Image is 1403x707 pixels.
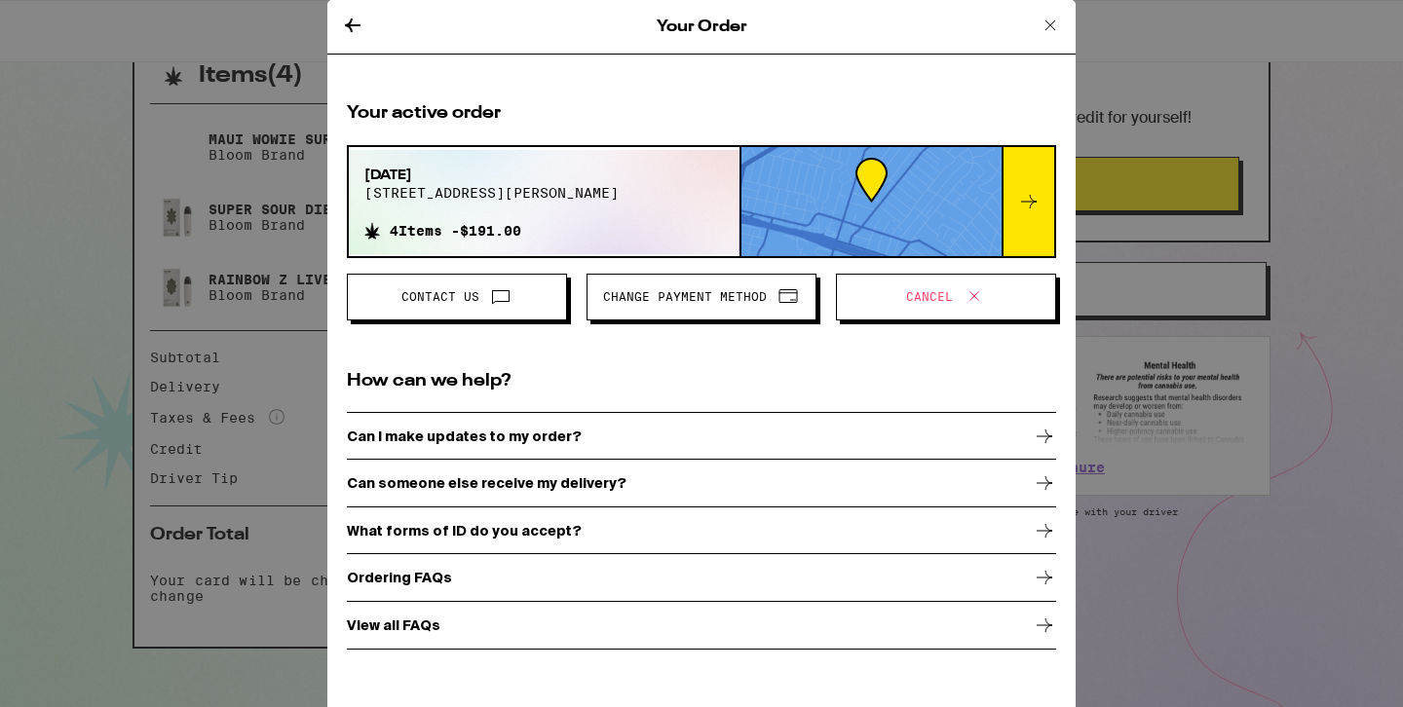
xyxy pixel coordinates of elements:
[12,14,140,29] span: Hi. Need any help?
[347,413,1056,461] a: Can I make updates to my order?
[364,185,619,201] span: [STREET_ADDRESS][PERSON_NAME]
[364,166,619,185] span: [DATE]
[603,291,767,303] span: Change Payment Method
[906,291,953,303] span: Cancel
[347,555,1056,603] a: Ordering FAQs
[401,291,479,303] span: Contact Us
[347,369,1056,393] h2: How can we help?
[347,570,452,585] p: Ordering FAQs
[347,602,1056,650] a: View all FAQs
[836,274,1056,320] button: Cancel
[347,523,582,539] p: What forms of ID do you accept?
[347,617,440,633] p: View all FAQs
[347,274,567,320] button: Contact Us
[347,475,626,491] p: Can someone else receive my delivery?
[587,274,816,320] button: Change Payment Method
[347,507,1056,555] a: What forms of ID do you accept?
[347,428,582,444] p: Can I make updates to my order?
[390,223,521,239] span: 4 Items - $191.00
[347,461,1056,508] a: Can someone else receive my delivery?
[347,101,1056,126] h2: Your active order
